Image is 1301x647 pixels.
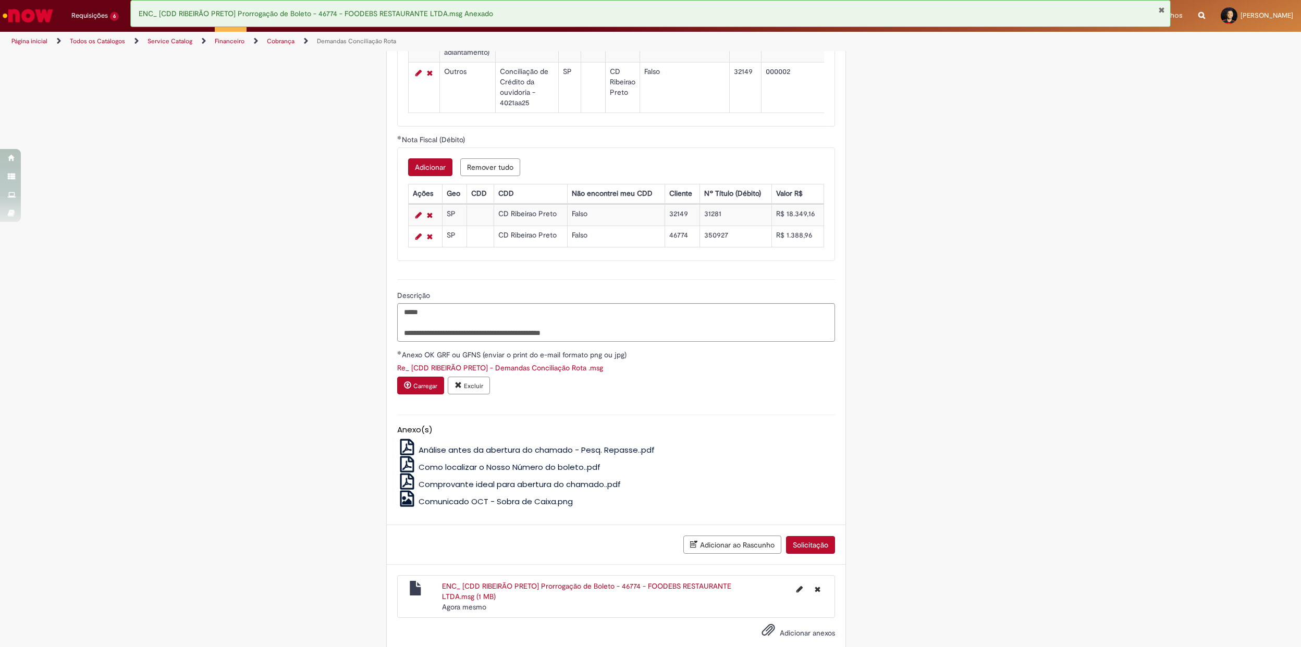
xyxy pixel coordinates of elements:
button: Editar nome de arquivo ENC_ [CDD RIBEIRÃO PRETO] Prorrogação de Boleto - 46774 - FOODEBS RESTAURA... [790,581,809,598]
td: 31281 [699,204,771,226]
span: Obrigatório Preenchido [397,351,402,355]
span: [PERSON_NAME] [1241,11,1293,20]
a: Service Catalog [148,37,192,45]
td: SP [443,204,467,226]
th: CDD [467,184,494,203]
span: Nota Fiscal (Débito) [402,135,467,144]
small: Carregar [413,382,437,390]
a: Editar Linha 1 [413,209,424,221]
a: Cobrança [267,37,294,45]
a: Comprovante ideal para abertura do chamado..pdf [397,479,621,490]
a: Página inicial [11,37,47,45]
span: Adicionar anexos [780,628,835,638]
th: Cliente [665,184,700,203]
td: SP [558,62,581,113]
a: Análise antes da abertura do chamado - Pesq. Repasse..pdf [397,444,655,455]
button: Excluir ENC_ [CDD RIBEIRÃO PRETO] Prorrogação de Boleto - 46774 - FOODEBS RESTAURANTE LTDA.msg [808,581,827,598]
td: 32149 [665,204,700,226]
span: Descrição [397,291,432,300]
span: Análise antes da abertura do chamado - Pesq. Repasse..pdf [419,444,655,455]
span: Comunicado OCT - Sobra de Caixa.png [419,496,573,507]
a: Download de Re_ [CDD RIBEIRÃO PRETO] - Demandas Conciliação Rota .msg [397,363,603,372]
span: Requisições [71,10,108,21]
td: Falso [567,204,665,226]
th: CDD [494,184,567,203]
a: ENC_ [CDD RIBEIRÃO PRETO] Prorrogação de Boleto - 46774 - FOODEBS RESTAURANTE LTDA.msg (1 MB) [442,581,731,601]
button: Excluir anexo Re_ [CDD RIBEIRÃO PRETO] - Demandas Conciliação Rota .msg [448,377,490,394]
button: Adicionar anexos [759,620,778,644]
a: Todos os Catálogos [70,37,125,45]
a: Financeiro [215,37,244,45]
td: Falso [640,62,729,113]
td: Outros [439,62,495,113]
button: Fechar Notificação [1158,6,1165,14]
h5: Anexo(s) [397,426,835,434]
button: Add a row for Nota Fiscal (Débito) [408,158,452,176]
small: Excluir [464,382,483,390]
span: Agora mesmo [442,602,486,612]
td: 000002 [761,62,829,113]
button: Carregar anexo de Anexo OK GRF ou GFNS (enviar o print do e-mail formato png ou jpg) Required [397,377,444,394]
a: Editar Linha 2 [413,230,424,243]
time: 29/08/2025 10:15:06 [442,602,486,612]
td: Falso [567,226,665,247]
td: R$ 1.388,96 [771,226,824,247]
span: Comprovante ideal para abertura do chamado..pdf [419,479,621,490]
a: Remover linha 1 [424,209,435,221]
span: Obrigatório Preenchido [397,135,402,140]
th: Geo [443,184,467,203]
ul: Trilhas de página [8,32,860,51]
td: 46774 [665,226,700,247]
button: Solicitação [786,536,835,554]
td: R$ 18.349,16 [771,204,824,226]
td: Conciliação de Crédito da ouvidoria - 4021aa25 [495,62,558,113]
td: CD Ribeirao Preto [605,62,640,113]
td: CD Ribeirao Preto [494,204,567,226]
td: CD Ribeirao Preto [494,226,567,247]
th: Nº Título (Débito) [699,184,771,203]
td: SP [443,226,467,247]
textarea: Descrição [397,303,835,342]
span: Como localizar o Nosso Número do boleto..pdf [419,462,600,472]
td: 350927 [699,226,771,247]
th: Valor R$ [771,184,824,203]
a: Editar Linha 2 [413,67,424,79]
a: Remover linha 2 [424,67,435,79]
td: 32149 [729,62,761,113]
button: Adicionar ao Rascunho [683,536,781,554]
span: Anexo OK GRF ou GFNS (enviar o print do e-mail formato png ou jpg) [402,350,629,359]
a: Remover linha 2 [424,230,435,243]
th: Não encontrei meu CDD [567,184,665,203]
span: 6 [110,12,119,21]
button: Remove all rows for Nota Fiscal (Débito) [460,158,520,176]
a: Como localizar o Nosso Número do boleto..pdf [397,462,601,472]
img: ServiceNow [1,5,55,26]
span: ENC_ [CDD RIBEIRÃO PRETO] Prorrogação de Boleto - 46774 - FOODEBS RESTAURANTE LTDA.msg Anexado [139,9,493,18]
a: Comunicado OCT - Sobra de Caixa.png [397,496,573,507]
th: Ações [408,184,443,203]
a: Demandas Conciliação Rota [317,37,396,45]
